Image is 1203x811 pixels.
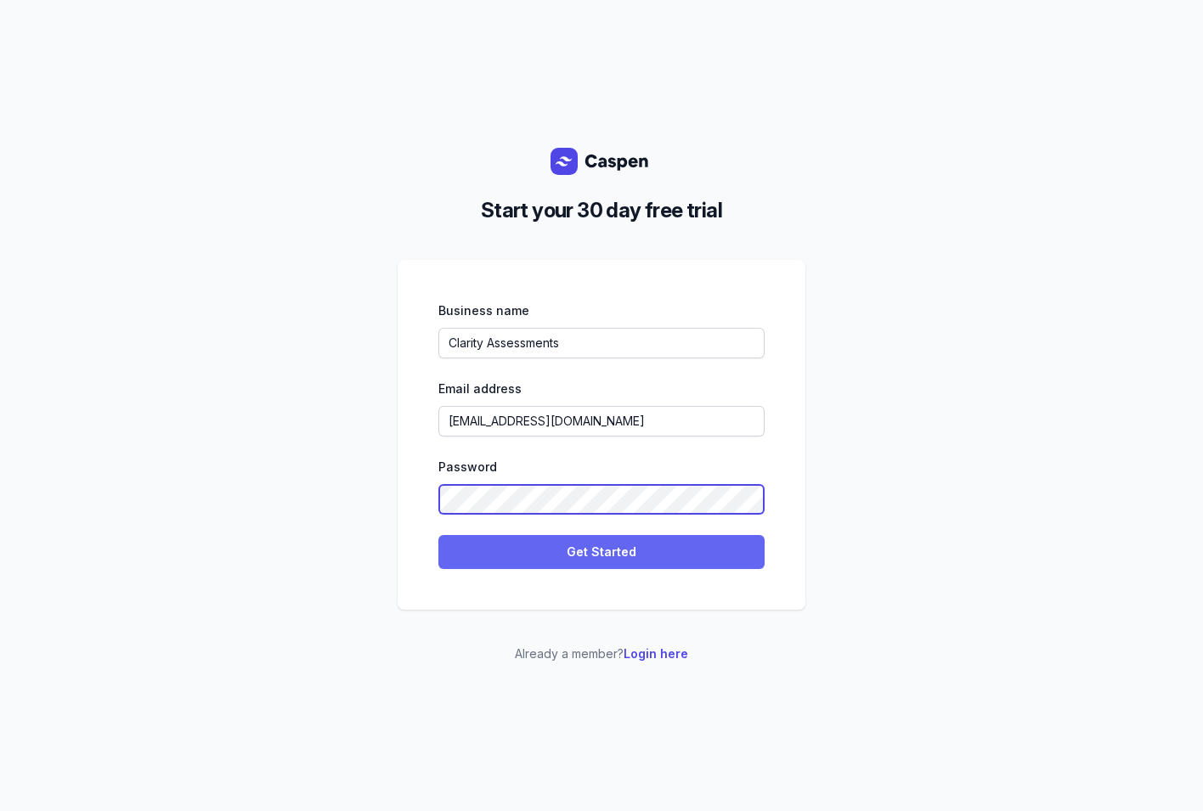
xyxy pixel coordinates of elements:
[438,328,765,358] input: Enter your business name...
[449,542,754,562] span: Get Started
[624,646,688,661] a: Login here
[438,535,765,569] button: Get Started
[438,301,765,321] div: Business name
[438,379,765,399] div: Email address
[411,195,792,226] h2: Start your 30 day free trial
[438,457,765,477] div: Password
[398,644,805,664] p: Already a member?
[438,406,765,436] input: Enter your email address...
